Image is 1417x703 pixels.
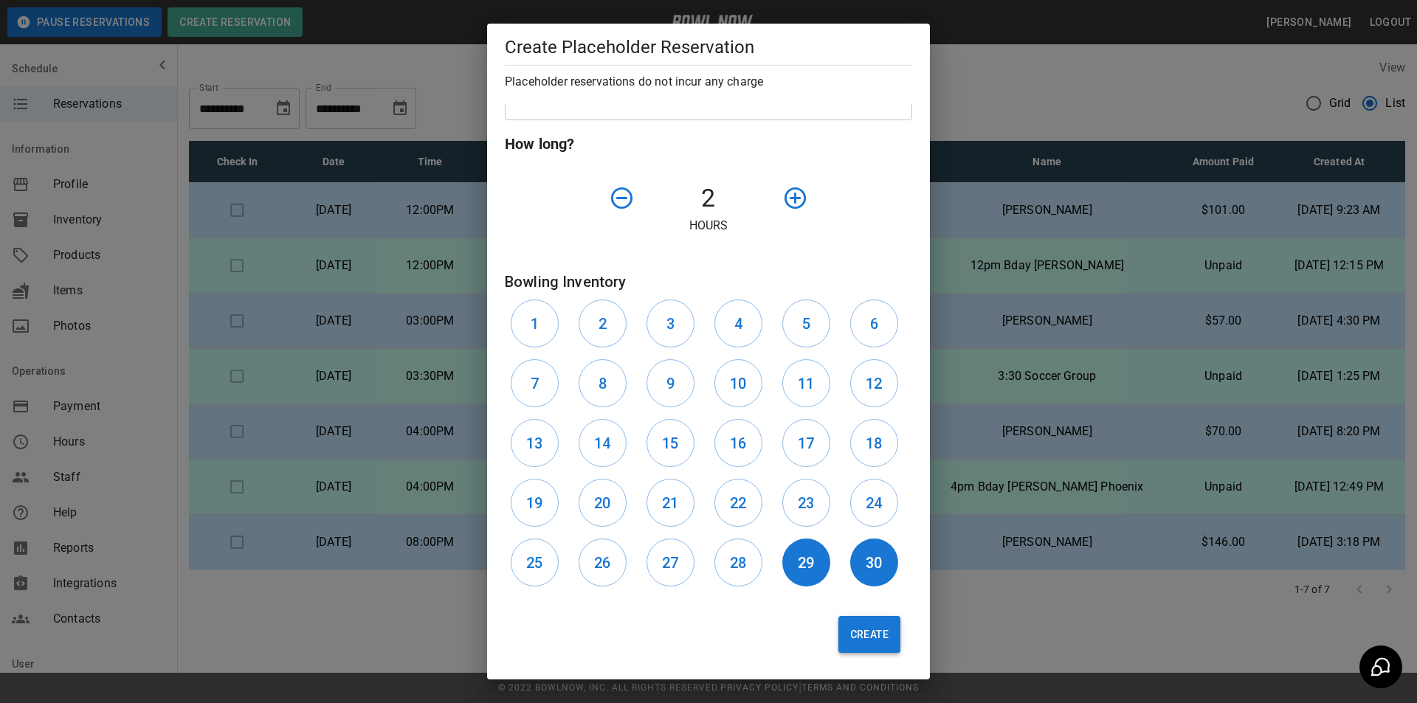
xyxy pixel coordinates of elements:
[850,538,898,586] button: 30
[505,35,912,59] h5: Create Placeholder Reservation
[526,491,542,515] h6: 19
[594,491,610,515] h6: 20
[505,270,912,294] h6: Bowling Inventory
[505,132,912,156] h6: How long?
[662,432,678,455] h6: 15
[647,299,694,347] button: 3
[579,538,627,586] button: 26
[798,491,814,515] h6: 23
[505,217,912,235] p: Hours
[782,299,830,347] button: 5
[714,419,762,467] button: 16
[662,551,678,575] h6: 27
[798,372,814,395] h6: 11
[511,479,559,527] button: 19
[714,479,762,527] button: 22
[579,359,627,407] button: 8
[782,419,830,467] button: 17
[730,551,746,575] h6: 28
[594,432,610,455] h6: 14
[782,538,830,586] button: 29
[666,372,675,395] h6: 9
[850,299,898,347] button: 6
[511,538,559,586] button: 25
[579,299,627,347] button: 2
[850,419,898,467] button: 18
[730,372,746,395] h6: 10
[531,312,539,336] h6: 1
[714,538,762,586] button: 28
[662,491,678,515] h6: 21
[866,372,882,395] h6: 12
[802,312,810,336] h6: 5
[526,432,542,455] h6: 13
[870,312,878,336] h6: 6
[798,432,814,455] h6: 17
[599,312,607,336] h6: 2
[782,479,830,527] button: 23
[730,432,746,455] h6: 16
[647,419,694,467] button: 15
[850,359,898,407] button: 12
[782,359,830,407] button: 11
[511,359,559,407] button: 7
[866,432,882,455] h6: 18
[647,538,694,586] button: 27
[579,479,627,527] button: 20
[730,491,746,515] h6: 22
[734,312,742,336] h6: 4
[647,479,694,527] button: 21
[594,551,610,575] h6: 26
[850,479,898,527] button: 24
[641,183,776,214] h4: 2
[714,299,762,347] button: 4
[511,299,559,347] button: 1
[714,359,762,407] button: 10
[866,551,882,575] h6: 30
[579,419,627,467] button: 14
[505,72,912,92] h6: Placeholder reservations do not incur any charge
[866,491,882,515] h6: 24
[526,551,542,575] h6: 25
[531,372,539,395] h6: 7
[599,372,607,395] h6: 8
[798,551,814,575] h6: 29
[647,359,694,407] button: 9
[666,312,675,336] h6: 3
[838,616,900,653] button: Create
[511,419,559,467] button: 13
